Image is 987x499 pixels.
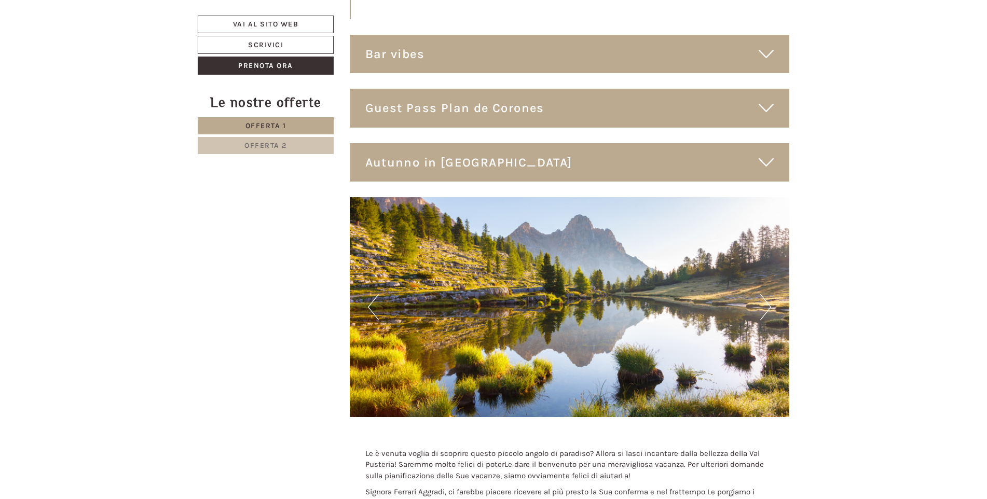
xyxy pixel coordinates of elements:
p: Le è venuta voglia di scoprire questo piccolo angolo di paradiso? Allora si lasci incantare dalla... [365,448,774,481]
small: 08:31 [16,50,163,58]
div: Guest Pass Plan de Corones [350,89,790,127]
a: Vai al sito web [198,16,334,33]
div: Bar vibes [350,35,790,73]
div: giovedì [183,8,225,25]
button: Next [760,294,771,320]
span: Offerta 1 [245,121,286,130]
div: Hotel B&B Feldmessner [16,30,163,38]
div: Autunno in [GEOGRAPHIC_DATA] [350,143,790,182]
a: Prenota ora [198,57,334,75]
button: Previous [368,294,379,320]
a: Scrivici [198,36,334,54]
div: Buon giorno, come possiamo aiutarla? [8,28,168,60]
div: Le nostre offerte [198,93,334,112]
span: Offerta 2 [244,141,287,150]
button: Invia [354,273,408,292]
